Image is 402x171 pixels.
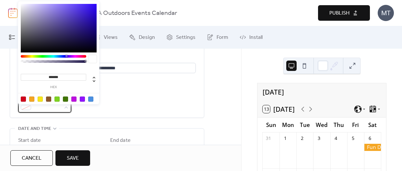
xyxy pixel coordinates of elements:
a: Install [235,28,267,46]
div: 31 [265,135,272,141]
label: hex [21,85,86,89]
div: Sun [263,118,279,132]
div: Fri [347,118,364,132]
span: Date and time [18,125,51,133]
button: Cancel [10,150,53,166]
div: 2 [299,135,305,141]
a: My Events [4,28,47,46]
div: #BD10E0 [71,97,77,102]
span: Save [67,154,79,162]
div: 1 [282,135,289,141]
span: Settings [176,34,195,41]
div: #D0021B [21,97,26,102]
div: Fun Day Gun Day [364,144,381,151]
span: Cancel [22,154,41,162]
a: Design [124,28,160,46]
div: Sat [364,118,381,132]
div: MT [378,5,394,21]
div: 6 [367,135,373,141]
button: 13[DATE] [260,104,297,114]
div: #8B572A [46,97,51,102]
a: Form [202,28,233,46]
span: Form [217,34,228,41]
div: Thu [330,118,347,132]
div: #7ED321 [54,97,60,102]
div: 5 [350,135,356,141]
div: #4A90E2 [88,97,93,102]
div: 4 [333,135,339,141]
div: #9013FE [80,97,85,102]
span: Publish [329,9,349,17]
div: 3 [316,135,322,141]
button: Save [55,150,90,166]
span: Design [139,34,155,41]
div: [DATE] [257,83,386,101]
div: Location [18,54,195,62]
div: Tue [296,118,313,132]
span: Views [104,34,118,41]
div: #F5A623 [29,97,34,102]
div: #417505 [63,97,68,102]
div: Start date [18,137,41,144]
div: Mon [279,118,296,132]
b: FCA Outdoors Events Calendar [90,7,177,19]
div: Wed [313,118,330,132]
button: Publish [318,5,370,21]
a: Views [89,28,123,46]
span: Install [249,34,263,41]
div: #F8E71C [38,97,43,102]
img: logo [8,8,18,18]
a: Settings [161,28,200,46]
div: End date [110,137,131,144]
